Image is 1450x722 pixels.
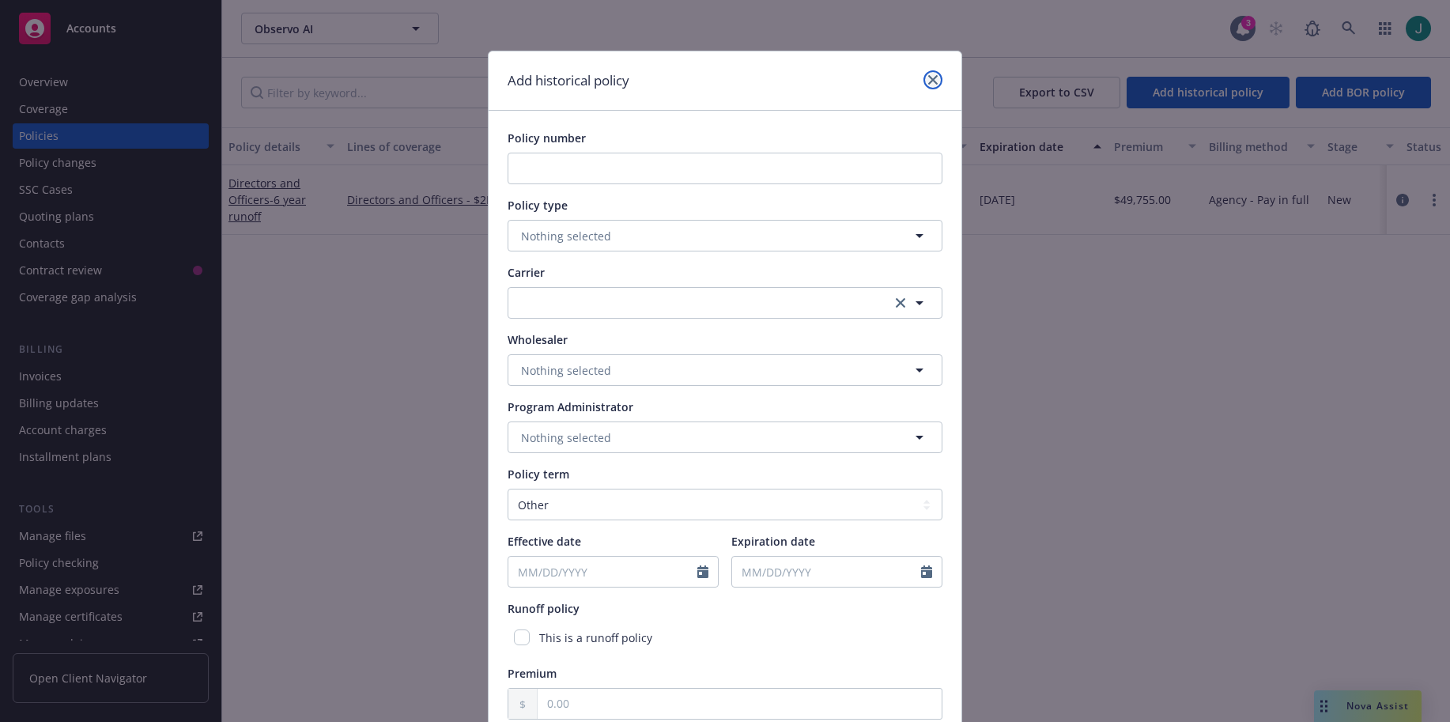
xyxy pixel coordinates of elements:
span: Effective date [508,534,581,549]
svg: Calendar [697,565,708,578]
span: Nothing selected [521,429,611,446]
span: Expiration date [731,534,815,549]
div: This is a runoff policy [508,623,942,652]
input: MM/DD/YYYY [732,557,921,587]
h1: Add historical policy [508,70,629,91]
span: Nothing selected [521,228,611,244]
span: Wholesaler [508,332,568,347]
button: clear selection [508,287,942,319]
span: Policy number [508,130,586,146]
svg: Calendar [921,565,932,578]
a: clear selection [891,293,910,312]
button: Nothing selected [508,421,942,453]
a: close [923,70,942,89]
input: MM/DD/YYYY [508,557,697,587]
button: Nothing selected [508,354,942,386]
span: Policy type [508,198,568,213]
button: Nothing selected [508,220,942,251]
span: Policy term [508,467,569,482]
span: Program Administrator [508,399,633,414]
span: Runoff policy [508,601,580,616]
span: Nothing selected [521,362,611,379]
span: Carrier [508,265,545,280]
input: 0.00 [538,689,942,719]
span: Premium [508,666,557,681]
